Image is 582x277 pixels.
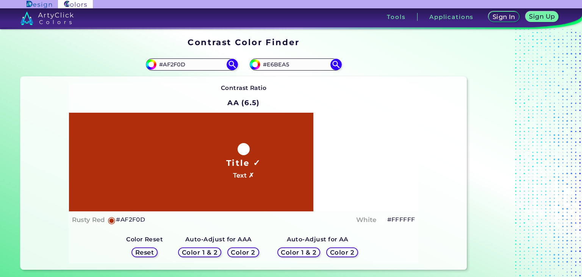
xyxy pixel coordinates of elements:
h5: Color 2 [232,250,254,255]
h5: Reset [136,250,153,255]
h4: White [356,214,376,225]
h5: Color 1 & 2 [184,250,216,255]
h5: Sign Up [530,14,554,19]
input: type color 1.. [156,60,227,70]
img: ArtyClick Design logo [27,1,52,8]
h5: Color 2 [331,250,353,255]
h5: #FFFFFF [387,215,415,225]
h1: Contrast Color Finder [188,36,299,48]
h5: ◉ [108,216,116,225]
h5: Color 1 & 2 [283,250,315,255]
h4: Text ✗ [233,170,254,181]
strong: Contrast Ratio [221,84,267,91]
a: Sign In [490,12,518,22]
img: logo_artyclick_colors_white.svg [20,11,74,25]
h4: Rusty Red [72,214,105,225]
h5: Sign In [494,14,514,20]
h5: #AF2F0D [116,215,145,225]
h5: ◉ [379,216,387,225]
img: icon search [227,59,238,70]
strong: Auto-Adjust for AAA [185,236,252,243]
strong: Auto-Adjust for AA [287,236,349,243]
h2: AA (6.5) [224,94,263,111]
h3: Tools [387,14,405,20]
h1: Title ✓ [226,157,261,168]
strong: Color Reset [126,236,163,243]
h3: Applications [429,14,474,20]
a: Sign Up [527,12,557,22]
img: icon search [330,59,342,70]
input: type color 2.. [260,60,331,70]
